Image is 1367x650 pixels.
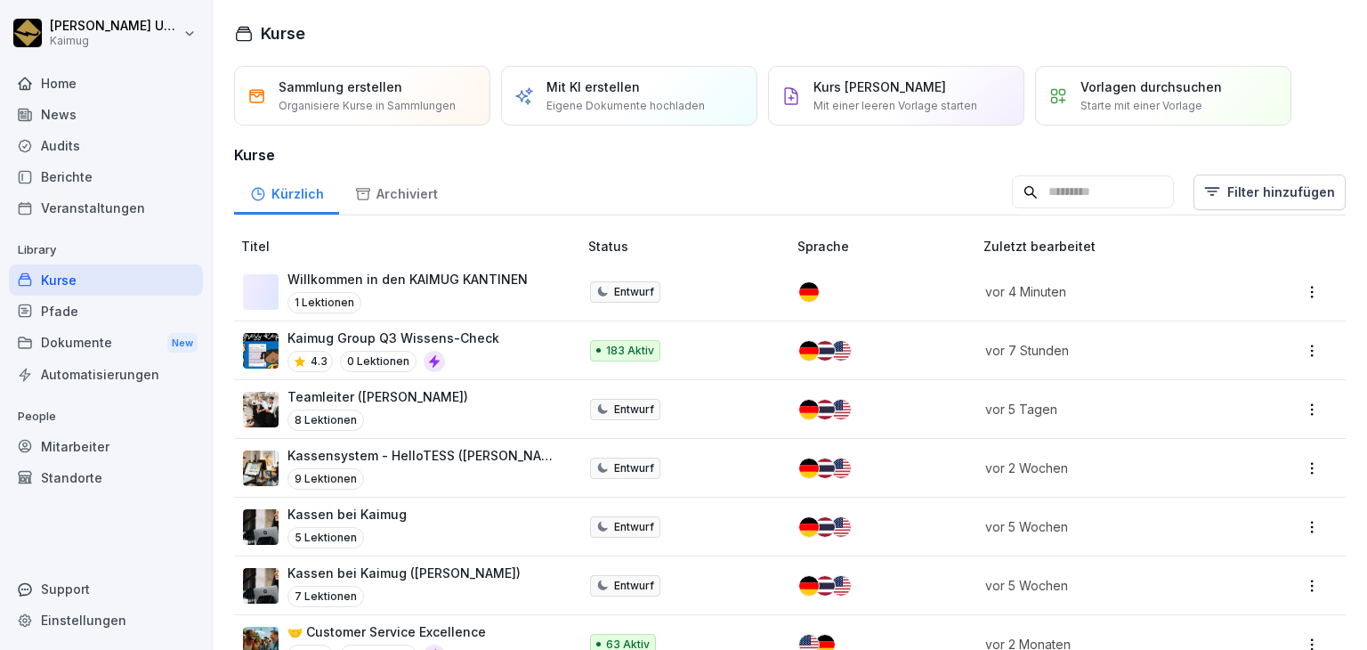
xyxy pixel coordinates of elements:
[279,77,402,96] p: Sammlung erstellen
[287,586,364,607] p: 7 Lektionen
[287,329,499,347] p: Kaimug Group Q3 Wissens-Check
[9,99,203,130] a: News
[546,77,640,96] p: Mit KI erstellen
[614,402,654,418] p: Entwurf
[546,98,705,114] p: Eigene Dokumente hochladen
[167,333,198,353] div: New
[287,505,407,524] p: Kassen bei Kaimug
[9,402,203,431] p: People
[279,98,456,114] p: Organisiere Kurse in Sammlungen
[815,341,835,361] img: th.svg
[261,21,305,45] h1: Kurse
[797,237,976,256] p: Sprache
[9,605,203,636] a: Einstellungen
[831,459,851,478] img: us.svg
[9,573,203,605] div: Support
[287,527,364,548] p: 5 Lektionen
[9,68,203,99] a: Home
[9,192,203,223] a: Veranstaltungen
[287,410,364,431] p: 8 Lektionen
[287,564,521,582] p: Kassen bei Kaimug ([PERSON_NAME])
[243,451,279,486] img: k4tsflh0pn5eas51klv85bn1.png
[243,568,279,604] img: dl77onhohrz39aq74lwupjv4.png
[234,169,339,215] a: Kürzlich
[799,459,819,478] img: de.svg
[9,327,203,360] a: DokumenteNew
[311,353,328,370] p: 4.3
[815,400,835,419] img: th.svg
[287,468,364,490] p: 9 Lektionen
[606,343,654,359] p: 183 Aktiv
[985,341,1232,360] p: vor 7 Stunden
[243,333,279,369] img: e5wlzal6fzyyu8pkl39fd17k.png
[799,282,819,302] img: de.svg
[813,98,977,114] p: Mit einer leeren Vorlage starten
[241,237,581,256] p: Titel
[799,400,819,419] img: de.svg
[813,77,946,96] p: Kurs [PERSON_NAME]
[9,431,203,462] a: Mitarbeiter
[831,400,851,419] img: us.svg
[831,576,851,596] img: us.svg
[50,19,180,34] p: [PERSON_NAME] Ungewitter
[614,519,654,535] p: Entwurf
[234,144,1346,166] h3: Kurse
[9,462,203,493] a: Standorte
[9,296,203,327] a: Pfade
[243,509,279,545] img: dl77onhohrz39aq74lwupjv4.png
[339,169,453,215] a: Archiviert
[9,161,203,192] a: Berichte
[1080,77,1222,96] p: Vorlagen durchsuchen
[340,351,417,372] p: 0 Lektionen
[815,576,835,596] img: th.svg
[985,400,1232,418] p: vor 5 Tagen
[287,387,468,406] p: Teamleiter ([PERSON_NAME])
[9,236,203,264] p: Library
[985,576,1232,595] p: vor 5 Wochen
[9,130,203,161] a: Audits
[588,237,790,256] p: Status
[985,459,1232,477] p: vor 2 Wochen
[799,341,819,361] img: de.svg
[50,35,180,47] p: Kaimug
[1080,98,1202,114] p: Starte mit einer Vorlage
[614,284,654,300] p: Entwurf
[1193,175,1346,210] button: Filter hinzufügen
[831,341,851,361] img: us.svg
[831,517,851,537] img: us.svg
[287,270,528,288] p: Willkommen in den KAIMUG KANTINEN
[9,359,203,390] a: Automatisierungen
[287,292,361,313] p: 1 Lektionen
[9,327,203,360] div: Dokumente
[983,237,1253,256] p: Zuletzt bearbeitet
[287,446,560,465] p: Kassensystem - HelloTESS ([PERSON_NAME])
[799,517,819,537] img: de.svg
[985,517,1232,536] p: vor 5 Wochen
[614,460,654,476] p: Entwurf
[287,622,486,641] p: 🤝 Customer Service Excellence
[815,517,835,537] img: th.svg
[9,264,203,296] a: Kurse
[243,392,279,427] img: pytyph5pk76tu4q1kwztnixg.png
[815,459,835,478] img: th.svg
[985,282,1232,301] p: vor 4 Minuten
[614,578,654,594] p: Entwurf
[799,576,819,596] img: de.svg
